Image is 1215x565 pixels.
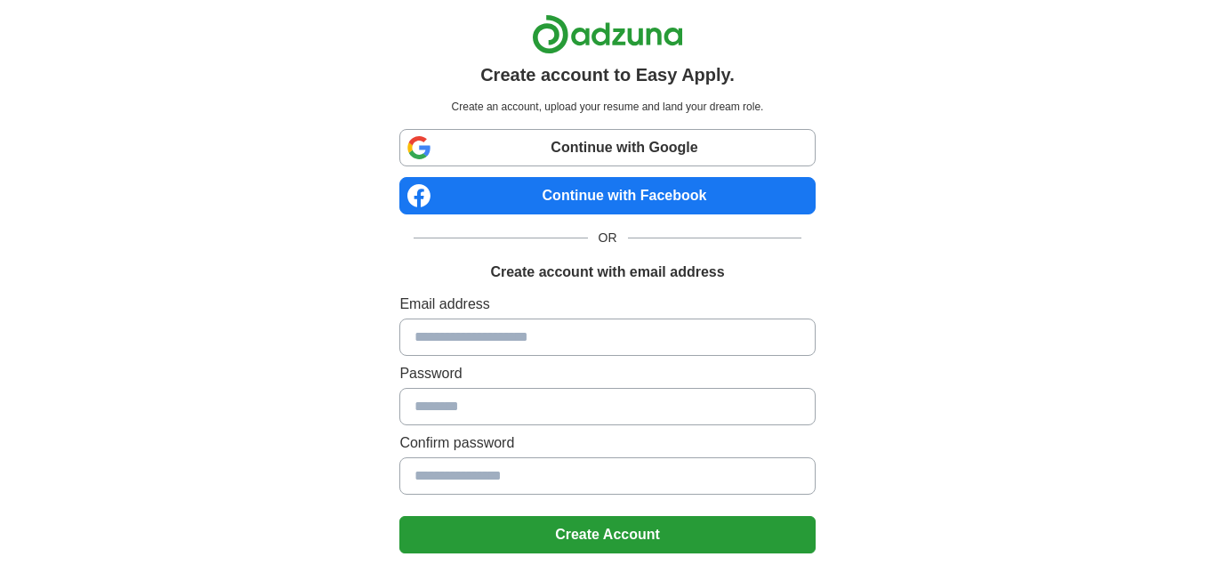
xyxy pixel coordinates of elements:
span: OR [588,229,628,247]
label: Password [399,363,815,384]
a: Continue with Google [399,129,815,166]
h1: Create account with email address [490,262,724,283]
img: Adzuna logo [532,14,683,54]
button: Create Account [399,516,815,553]
label: Email address [399,294,815,315]
p: Create an account, upload your resume and land your dream role. [403,99,811,115]
label: Confirm password [399,432,815,454]
h1: Create account to Easy Apply. [480,61,735,88]
a: Continue with Facebook [399,177,815,214]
